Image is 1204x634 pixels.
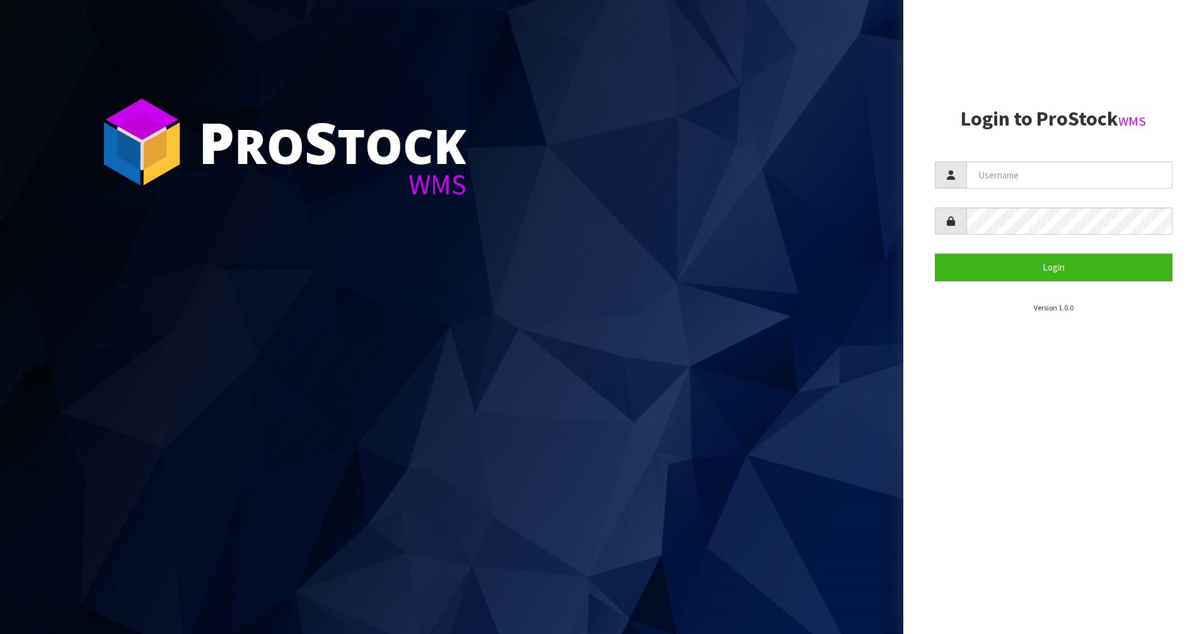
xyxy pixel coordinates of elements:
[966,161,1173,189] input: Username
[935,254,1173,281] button: Login
[1118,113,1146,129] small: WMS
[304,103,337,180] span: S
[95,95,189,189] img: ProStock Cube
[199,103,234,180] span: P
[1034,303,1074,312] small: Version 1.0.0
[199,114,466,170] div: ro tock
[935,108,1173,130] h2: Login to ProStock
[199,170,466,199] div: WMS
